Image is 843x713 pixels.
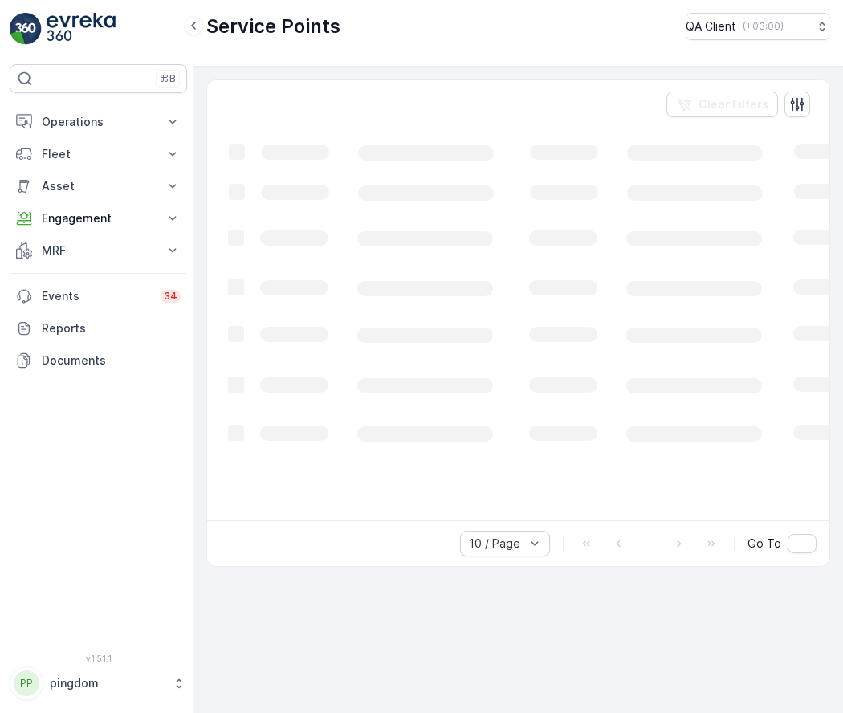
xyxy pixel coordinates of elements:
p: 34 [164,290,177,303]
p: Documents [42,352,181,369]
span: Go To [747,536,781,552]
p: MRF [42,242,155,259]
p: ⌘B [160,72,176,85]
a: Documents [10,344,187,377]
button: PPpingdom [10,666,187,700]
button: Fleet [10,138,187,170]
p: QA Client [686,18,736,35]
p: Clear Filters [698,96,768,112]
button: Clear Filters [666,92,778,117]
button: Asset [10,170,187,202]
img: logo_light-DOdMpM7g.png [47,13,116,45]
img: logo [10,13,42,45]
a: Events34 [10,280,187,312]
p: Fleet [42,146,155,162]
p: Asset [42,178,155,194]
span: v 1.51.1 [10,654,187,663]
p: Operations [42,114,155,130]
p: Events [42,288,151,304]
button: Engagement [10,202,187,234]
p: pingdom [50,675,165,691]
a: Reports [10,312,187,344]
button: Operations [10,106,187,138]
button: MRF [10,234,187,267]
div: PP [14,670,39,696]
p: Engagement [42,210,155,226]
p: Reports [42,320,181,336]
p: Service Points [206,14,340,39]
button: QA Client(+03:00) [686,13,830,40]
p: ( +03:00 ) [743,20,784,33]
